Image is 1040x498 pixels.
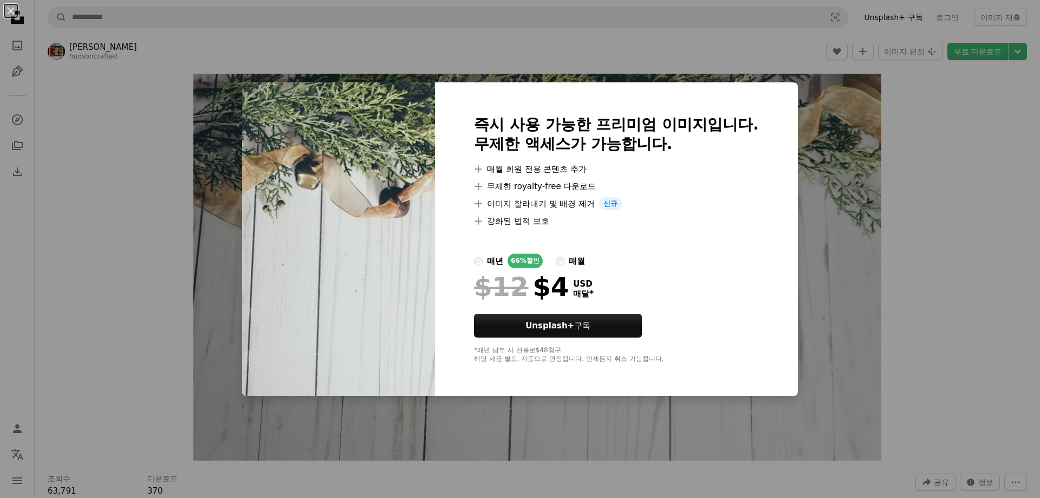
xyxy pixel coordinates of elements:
[474,314,642,338] button: Unsplash+구독
[474,215,759,228] li: 강화된 법적 보호
[474,180,759,193] li: 무제한 royalty-free 다운로드
[474,257,483,266] input: 매년66%할인
[474,346,759,364] div: *매년 납부 시 선불로 $48 청구 해당 세금 별도. 자동으로 연장됩니다. 언제든지 취소 가능합니다.
[242,82,435,396] img: photo-1637424472073-8a6de13e4c76
[474,273,569,301] div: $4
[474,115,759,154] h2: 즉시 사용 가능한 프리미엄 이미지입니다. 무제한 액세스가 가능합니다.
[525,321,574,331] strong: Unsplash+
[569,255,585,268] div: 매월
[556,257,564,266] input: 매월
[599,197,622,210] span: 신규
[508,254,543,268] div: 66% 할인
[487,255,503,268] div: 매년
[474,163,759,176] li: 매월 회원 전용 콘텐츠 추가
[474,197,759,210] li: 이미지 잘라내기 및 배경 제거
[474,273,528,301] span: $12
[573,279,594,289] span: USD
